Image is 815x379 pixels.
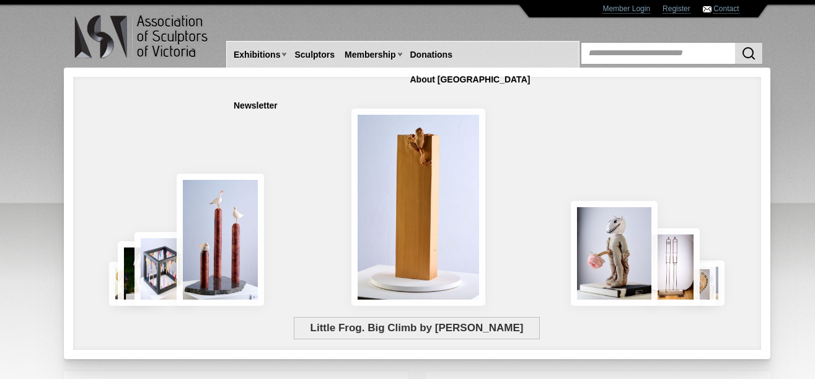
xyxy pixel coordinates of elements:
img: Rising Tides [177,174,265,306]
img: Let There Be Light [571,201,658,306]
img: Contact ASV [703,6,711,12]
a: Member Login [602,4,650,14]
a: Exhibitions [229,43,285,66]
span: Little Frog. Big Climb by [PERSON_NAME] [294,317,540,339]
a: About [GEOGRAPHIC_DATA] [405,68,535,91]
a: Contact [713,4,739,14]
img: Little Frog. Big Climb [351,109,485,306]
a: Donations [405,43,457,66]
img: Waiting together for the Home coming [692,261,725,306]
img: logo.png [74,12,210,61]
a: Newsletter [229,94,283,117]
img: Search [741,46,756,61]
a: Membership [340,43,400,66]
a: Register [663,4,690,14]
img: Swingers [643,228,700,306]
a: Sculptors [289,43,340,66]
